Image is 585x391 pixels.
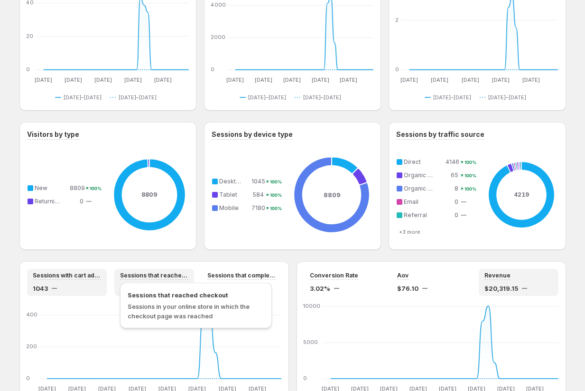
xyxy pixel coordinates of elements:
[65,76,82,83] text: [DATE]
[219,178,243,185] span: Desktop
[395,66,399,73] text: 0
[396,130,484,139] h3: Sessions by traffic source
[464,160,476,165] text: 100%
[80,198,84,205] span: 0
[404,158,421,165] span: Direct
[402,197,445,207] td: Email
[404,185,444,192] span: Organic social
[35,76,52,83] text: [DATE]
[397,284,418,293] span: $76.10
[35,184,47,191] span: New
[33,196,70,207] td: Returning
[217,176,251,187] td: Desktop
[248,94,286,101] span: [DATE]–[DATE]
[431,76,449,83] text: [DATE]
[270,179,282,185] text: 100%
[64,94,102,101] span: [DATE]–[DATE]
[488,94,526,101] span: [DATE]–[DATE]
[464,173,476,179] text: 100%
[303,94,341,101] span: [DATE]–[DATE]
[212,130,293,139] h3: Sessions by device type
[154,76,171,83] text: [DATE]
[211,1,226,8] text: 4000
[402,183,445,194] td: Organic social
[340,76,357,83] text: [DATE]
[455,211,458,219] span: 0
[211,66,214,73] text: 0
[252,191,264,198] span: 584
[404,172,447,179] span: Organic search
[402,157,445,167] td: Direct
[402,170,445,181] td: Organic search
[251,178,265,185] span: 1045
[33,284,48,293] span: 1043
[33,272,101,279] span: Sessions with cart additions
[303,303,320,309] text: 10000
[240,92,290,103] button: [DATE]–[DATE]
[462,76,479,83] text: [DATE]
[217,190,251,200] td: Tablet
[464,186,476,192] text: 100%
[484,284,518,293] span: $20,319.15
[26,375,30,381] text: 0
[26,311,37,318] text: 400
[455,185,458,192] span: 8
[303,375,307,381] text: 0
[451,172,458,179] span: 65
[455,198,458,205] span: 0
[310,272,358,279] span: Conversion Rate
[26,343,37,350] text: 200
[219,191,237,198] span: Tablet
[523,76,540,83] text: [DATE]
[211,34,225,40] text: 2000
[55,92,105,103] button: [DATE]–[DATE]
[480,92,530,103] button: [DATE]–[DATE]
[404,211,427,219] span: Referral
[312,76,329,83] text: [DATE]
[207,272,276,279] span: Sessions that completed checkout
[402,210,445,220] td: Referral
[310,284,330,293] span: 3.02%
[295,92,345,103] button: [DATE]–[DATE]
[110,92,160,103] button: [DATE]–[DATE]
[446,158,459,165] span: 4146
[217,203,251,213] td: Mobile
[303,339,318,345] text: 5000
[492,76,510,83] text: [DATE]
[251,204,265,211] span: 7180
[219,204,239,211] span: Mobile
[94,76,112,83] text: [DATE]
[404,198,418,205] span: Email
[33,183,70,193] td: New
[400,76,418,83] text: [DATE]
[270,192,282,198] text: 100%
[70,184,85,191] span: 8809
[128,303,250,320] span: Sessions in your online store in which the checkout page was reached
[395,17,399,23] text: 2
[119,94,157,101] span: [DATE]–[DATE]
[433,94,471,101] span: [DATE]–[DATE]
[35,198,62,205] span: Returning
[484,272,511,279] span: Revenue
[226,76,244,83] text: [DATE]
[120,272,188,279] span: Sessions that reached checkout
[283,76,301,83] text: [DATE]
[27,130,79,139] h3: Visitors by type
[90,186,102,191] text: 100%
[124,76,141,83] text: [DATE]
[396,228,423,236] button: +3 more
[26,66,30,73] text: 0
[26,33,33,39] text: 20
[128,290,264,300] span: Sessions that reached checkout
[255,76,272,83] text: [DATE]
[425,92,475,103] button: [DATE]–[DATE]
[397,272,409,279] span: Aov
[270,206,282,211] text: 100%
